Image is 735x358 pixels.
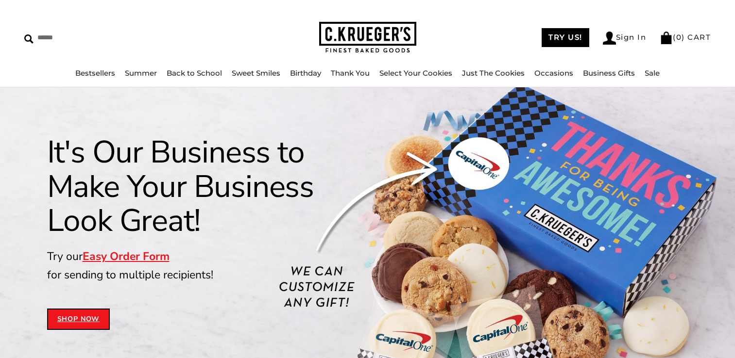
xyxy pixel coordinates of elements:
[83,249,170,264] a: Easy Order Form
[542,28,589,47] a: TRY US!
[676,33,682,42] span: 0
[167,68,222,78] a: Back to School
[462,68,525,78] a: Just The Cookies
[47,309,110,330] a: Shop Now
[24,30,187,45] input: Search
[583,68,635,78] a: Business Gifts
[24,34,34,44] img: Search
[47,247,356,284] p: Try our for sending to multiple recipients!
[232,68,280,78] a: Sweet Smiles
[379,68,452,78] a: Select Your Cookies
[660,32,673,44] img: Bag
[319,22,416,53] img: C.KRUEGER'S
[331,68,370,78] a: Thank You
[660,33,711,42] a: (0) CART
[290,68,321,78] a: Birthday
[603,32,616,45] img: Account
[47,135,356,238] h1: It's Our Business to Make Your Business Look Great!
[645,68,660,78] a: Sale
[75,68,115,78] a: Bestsellers
[534,68,573,78] a: Occasions
[125,68,157,78] a: Summer
[603,32,647,45] a: Sign In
